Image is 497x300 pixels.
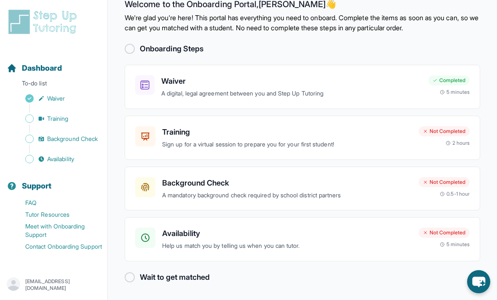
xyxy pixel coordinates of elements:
span: Training [47,114,69,123]
a: Training [7,113,107,125]
p: We're glad you're here! This portal has everything you need to onboard. Complete the items as soo... [125,13,480,33]
p: To-do list [3,79,104,91]
div: Not Completed [419,228,470,238]
a: Availability [7,153,107,165]
span: Availability [47,155,74,163]
h2: Onboarding Steps [140,43,203,55]
a: Contact Onboarding Support [7,241,107,252]
h3: Waiver [161,75,422,87]
a: TrainingSign up for a virtual session to prepare you for your first student!Not Completed2 hours [125,116,480,160]
button: chat-button [467,270,490,293]
div: Not Completed [419,177,470,187]
a: Dashboard [7,62,62,74]
h3: Background Check [162,177,412,189]
button: Support [3,167,104,195]
div: 0.5-1 hour [440,191,470,197]
h3: Availability [162,228,412,239]
span: Dashboard [22,62,62,74]
button: [EMAIL_ADDRESS][DOMAIN_NAME] [7,277,101,292]
span: Waiver [47,94,65,103]
a: Background CheckA mandatory background check required by school district partnersNot Completed0.5... [125,167,480,211]
img: logo [7,8,82,35]
h2: Wait to get matched [140,271,210,283]
a: Waiver [7,93,107,104]
a: Background Check [7,133,107,145]
p: A digital, legal agreement between you and Step Up Tutoring [161,89,422,98]
div: Not Completed [419,126,470,136]
div: 5 minutes [440,241,470,248]
p: Help us match you by telling us when you can tutor. [162,241,412,251]
span: Support [22,180,52,192]
h3: Training [162,126,412,138]
span: Background Check [47,135,98,143]
button: Dashboard [3,49,104,77]
div: 2 hours [446,140,470,146]
a: Tutor Resources [7,209,107,220]
div: Completed [428,75,470,85]
a: Meet with Onboarding Support [7,220,107,241]
p: [EMAIL_ADDRESS][DOMAIN_NAME] [25,278,101,292]
a: AvailabilityHelp us match you by telling us when you can tutor.Not Completed5 minutes [125,217,480,261]
p: Sign up for a virtual session to prepare you for your first student! [162,140,412,149]
p: A mandatory background check required by school district partners [162,191,412,200]
a: WaiverA digital, legal agreement between you and Step Up TutoringCompleted5 minutes [125,65,480,109]
a: FAQ [7,197,107,209]
div: 5 minutes [440,89,470,96]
